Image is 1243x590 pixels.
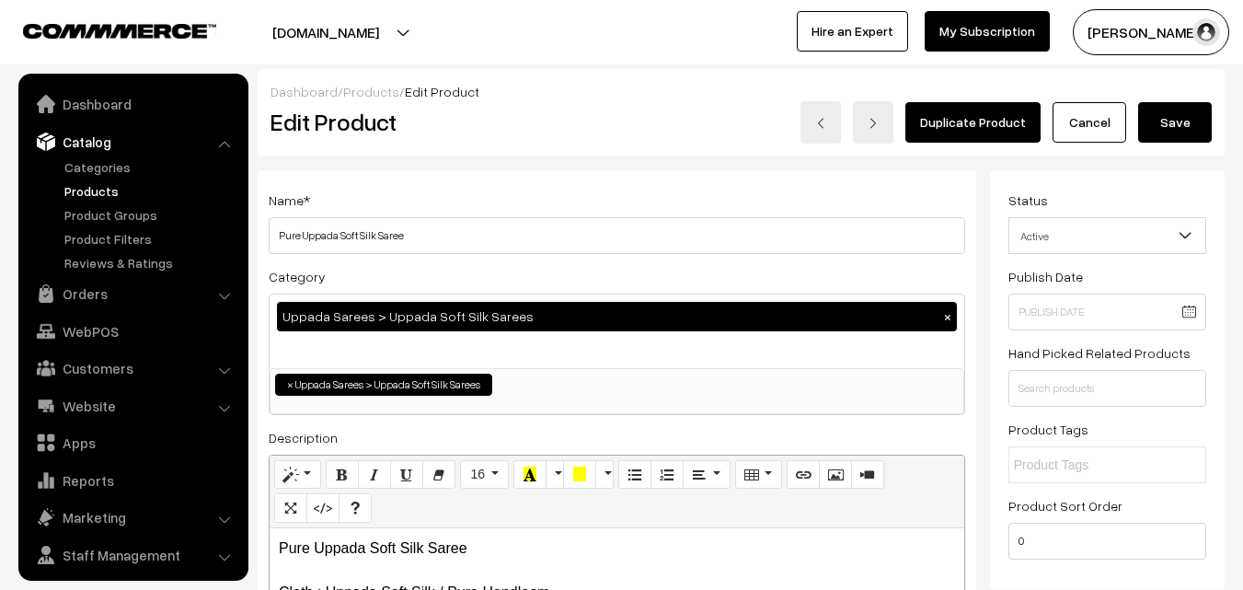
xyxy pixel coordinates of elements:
[23,538,242,572] a: Staff Management
[274,493,307,523] button: Full Screen
[868,118,879,129] img: right-arrow.png
[1008,496,1122,515] label: Product Sort Order
[343,84,399,99] a: Products
[358,460,391,490] button: Italic (CTRL+I)
[595,460,614,490] button: More Color
[23,389,242,422] a: Website
[650,460,684,490] button: Ordered list (CTRL+SHIFT+NUM8)
[1053,102,1126,143] a: Cancel
[1009,220,1205,252] span: Active
[390,460,423,490] button: Underline (CTRL+U)
[1073,9,1229,55] button: [PERSON_NAME]
[925,11,1050,52] a: My Subscription
[23,426,242,459] a: Apps
[1008,370,1206,407] input: Search products
[1008,217,1206,254] span: Active
[735,460,782,490] button: Table
[60,205,242,225] a: Product Groups
[270,82,1212,101] div: / /
[618,460,651,490] button: Unordered list (CTRL+SHIFT+NUM7)
[23,315,242,348] a: WebPOS
[819,460,852,490] button: Picture
[306,493,340,523] button: Code View
[269,217,965,254] input: Name
[23,87,242,121] a: Dashboard
[23,501,242,534] a: Marketing
[269,191,310,210] label: Name
[905,102,1041,143] a: Duplicate Product
[1008,343,1191,363] label: Hand Picked Related Products
[1192,18,1220,46] img: user
[208,9,443,55] button: [DOMAIN_NAME]
[269,428,338,447] label: Description
[60,157,242,177] a: Categories
[683,460,730,490] button: Paragraph
[23,277,242,310] a: Orders
[1008,191,1048,210] label: Status
[851,460,884,490] button: Video
[23,352,242,385] a: Customers
[274,460,321,490] button: Style
[270,108,647,136] h2: Edit Product
[60,229,242,249] a: Product Filters
[23,18,184,40] a: COMMMERCE
[546,460,564,490] button: More Color
[815,118,826,129] img: left-arrow.png
[797,11,908,52] a: Hire an Expert
[1008,420,1088,439] label: Product Tags
[460,460,509,490] button: Font Size
[787,460,820,490] button: Link (CTRL+K)
[1014,456,1175,475] input: Product Tags
[23,24,216,38] img: COMMMERCE
[270,84,338,99] a: Dashboard
[470,467,485,481] span: 16
[1008,523,1206,560] input: Enter Number
[23,125,242,158] a: Catalog
[939,308,956,325] button: ×
[277,302,957,331] div: Uppada Sarees > Uppada Soft Silk Sarees
[60,181,242,201] a: Products
[339,493,372,523] button: Help
[405,84,479,99] span: Edit Product
[23,464,242,497] a: Reports
[563,460,596,490] button: Background Color
[1138,102,1212,143] button: Save
[326,460,359,490] button: Bold (CTRL+B)
[1008,294,1206,330] input: Publish Date
[513,460,547,490] button: Recent Color
[422,460,455,490] button: Remove Font Style (CTRL+\)
[1008,267,1083,286] label: Publish Date
[60,253,242,272] a: Reviews & Ratings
